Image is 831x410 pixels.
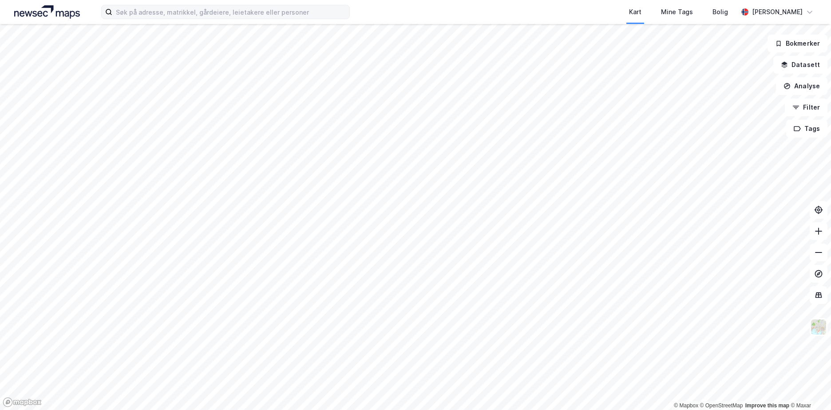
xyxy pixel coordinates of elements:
img: Z [810,319,827,335]
a: Improve this map [745,402,789,409]
iframe: Chat Widget [787,367,831,410]
img: logo.a4113a55bc3d86da70a041830d287a7e.svg [14,5,80,19]
button: Tags [786,120,827,138]
button: Analyse [776,77,827,95]
div: [PERSON_NAME] [752,7,803,17]
div: Mine Tags [661,7,693,17]
a: OpenStreetMap [700,402,743,409]
div: Bolig [712,7,728,17]
a: Mapbox [674,402,698,409]
input: Søk på adresse, matrikkel, gårdeiere, leietakere eller personer [112,5,349,19]
button: Bokmerker [768,35,827,52]
div: Kontrollprogram for chat [787,367,831,410]
a: Mapbox homepage [3,397,42,407]
button: Datasett [773,56,827,74]
button: Filter [785,99,827,116]
div: Kart [629,7,641,17]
